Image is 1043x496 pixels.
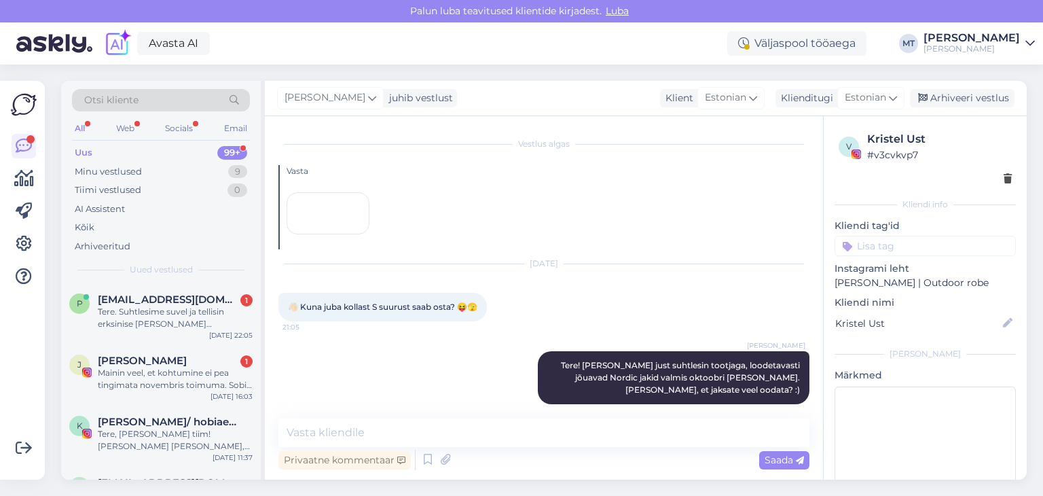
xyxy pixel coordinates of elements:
[98,428,253,453] div: Tere, [PERSON_NAME] tiim! [PERSON_NAME] [PERSON_NAME], sisulooja lehega [PERSON_NAME], [PERSON_NA...
[213,453,253,463] div: [DATE] 11:37
[98,477,239,489] span: katri.karvanen.kk@gmail.com
[867,147,1012,162] div: # v3cvkvp7
[660,91,693,105] div: Klient
[846,141,852,152] span: v
[835,198,1016,211] div: Kliendi info
[910,89,1014,107] div: Arhiveeri vestlus
[754,405,805,415] span: 21:06
[835,368,1016,383] p: Märkmed
[765,454,804,466] span: Saada
[84,93,139,107] span: Otsi kliente
[137,32,210,55] a: Avasta AI
[75,240,130,253] div: Arhiveeritud
[75,165,142,179] div: Minu vestlused
[835,276,1016,290] p: [PERSON_NAME] | Outdoor robe
[103,29,132,58] img: explore-ai
[75,202,125,216] div: AI Assistent
[75,221,94,234] div: Kõik
[77,359,81,370] span: J
[835,316,1000,331] input: Lisa nimi
[162,120,196,137] div: Socials
[285,90,365,105] span: [PERSON_NAME]
[77,421,83,431] span: K
[221,120,250,137] div: Email
[705,90,746,105] span: Estonian
[278,258,809,270] div: [DATE]
[98,294,239,306] span: paide12@hotmail.com
[835,219,1016,233] p: Kliendi tag'id
[11,92,37,118] img: Askly Logo
[288,302,477,312] span: 👋🏻 Kuna juba kollast S suurust saab osta? 😝🫣
[98,306,253,330] div: Tere. Suhtlesime suvel ja tellisin erksinise [PERSON_NAME] vahetusjaki s suuruse. Kontrollin igak...
[98,355,187,367] span: Joona Kalamägi
[240,355,253,368] div: 1
[282,322,333,332] span: 21:05
[384,91,453,105] div: juhib vestlust
[835,348,1016,360] div: [PERSON_NAME]
[228,165,247,179] div: 9
[211,391,253,402] div: [DATE] 16:03
[867,131,1012,147] div: Kristel Ust
[835,262,1016,276] p: Instagrami leht
[75,146,92,160] div: Uus
[217,146,247,160] div: 99+
[775,91,833,105] div: Klienditugi
[747,340,805,351] span: [PERSON_NAME]
[227,183,247,197] div: 0
[278,138,809,150] div: Vestlus algas
[602,5,633,17] span: Luba
[113,120,137,137] div: Web
[923,33,1035,54] a: [PERSON_NAME][PERSON_NAME]
[561,360,802,395] span: Tere! [PERSON_NAME] just suhtlesin tootjaga, loodetavasti jõuavad Nordic jakid valmis oktoobri [P...
[845,90,886,105] span: Estonian
[98,416,239,428] span: Kairet Pintman/ hobiaednik🌺
[727,31,866,56] div: Väljaspool tööaega
[899,34,918,53] div: MT
[287,165,809,177] div: Vasta
[923,43,1020,54] div: [PERSON_NAME]
[835,236,1016,256] input: Lisa tag
[75,183,141,197] div: Tiimi vestlused
[98,367,253,391] div: Mainin veel, et kohtumine ei pea tingimata novembris toimuma. Sobib hästi ka oktoobris, kuid hilj...
[77,298,83,308] span: p
[209,330,253,340] div: [DATE] 22:05
[835,296,1016,310] p: Kliendi nimi
[923,33,1020,43] div: [PERSON_NAME]
[130,264,193,276] span: Uued vestlused
[240,294,253,306] div: 1
[72,120,88,137] div: All
[278,451,411,470] div: Privaatne kommentaar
